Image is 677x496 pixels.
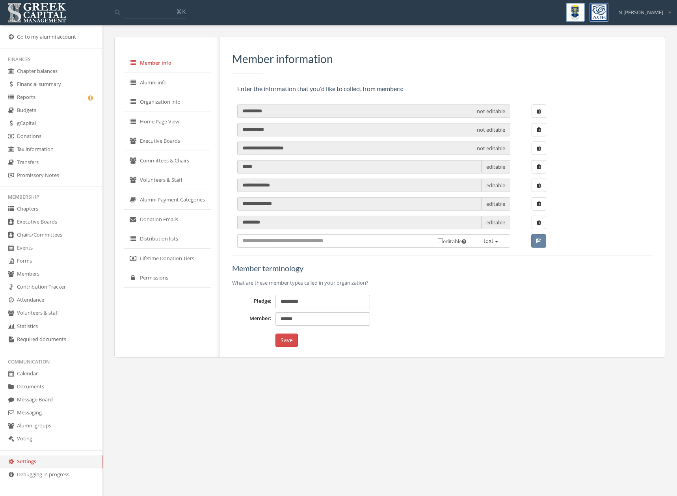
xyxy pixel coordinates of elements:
span: not editable [472,142,510,155]
a: Lifetime Donation Tiers [124,249,211,269]
span: editable [482,179,510,192]
a: Alumni info [124,73,211,93]
h3: Member information [232,53,653,65]
a: Member info [124,53,211,73]
button: text [471,234,510,248]
a: Executive Boards [124,131,211,151]
a: Volunteers & Staff [124,170,211,190]
span: editable [433,234,471,248]
div: N [PERSON_NAME] [613,3,671,16]
span: editable [482,197,510,211]
label: Pledge: [232,297,272,305]
span: editable [482,216,510,229]
label: Member: [232,315,272,322]
a: Donation Emails [124,210,211,229]
a: Distribution lists [124,229,211,249]
span: ⌘K [176,7,186,15]
h5: Member terminology [232,264,653,272]
h6: Enter the information that you'd like to collect from members: [237,85,653,92]
span: editable [482,160,510,173]
button: Save [275,334,298,347]
a: Permissions [124,268,211,288]
span: not editable [472,123,510,136]
a: Organization info [124,92,211,112]
a: Home Page View [124,112,211,132]
p: What are these member types called in your organization? [232,278,653,287]
span: N [PERSON_NAME] [618,9,663,16]
a: Committees & Chairs [124,151,211,171]
a: Alumni Payment Categories [124,190,211,210]
span: not editable [472,104,510,118]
